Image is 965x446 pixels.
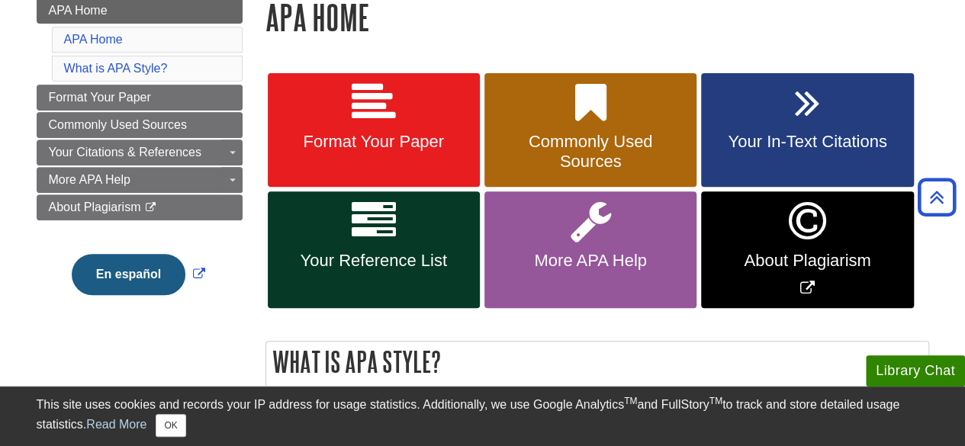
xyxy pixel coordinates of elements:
button: Library Chat [866,355,965,387]
a: Your Citations & References [37,140,243,165]
sup: TM [709,396,722,406]
a: About Plagiarism [37,194,243,220]
span: APA Home [49,4,108,17]
a: What is APA Style? [64,62,168,75]
a: Link opens in new window [68,268,209,281]
a: Link opens in new window [701,191,913,308]
a: APA Home [64,33,123,46]
span: Commonly Used Sources [496,132,685,172]
span: Your Citations & References [49,146,201,159]
a: Commonly Used Sources [37,112,243,138]
span: Your In-Text Citations [712,132,902,152]
a: Back to Top [912,187,961,207]
a: Your Reference List [268,191,480,308]
span: About Plagiarism [712,251,902,271]
a: More APA Help [484,191,696,308]
span: Commonly Used Sources [49,118,187,131]
span: More APA Help [496,251,685,271]
div: This site uses cookies and records your IP address for usage statistics. Additionally, we use Goo... [37,396,929,437]
i: This link opens in a new window [144,203,157,213]
a: Your In-Text Citations [701,73,913,188]
a: Format Your Paper [268,73,480,188]
button: Close [156,414,185,437]
span: More APA Help [49,173,130,186]
h2: What is APA Style? [266,342,928,382]
a: Commonly Used Sources [484,73,696,188]
a: Read More [86,418,146,431]
span: Format Your Paper [279,132,468,152]
sup: TM [624,396,637,406]
button: En español [72,254,185,295]
span: Format Your Paper [49,91,151,104]
a: Format Your Paper [37,85,243,111]
a: More APA Help [37,167,243,193]
span: Your Reference List [279,251,468,271]
span: About Plagiarism [49,201,141,213]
